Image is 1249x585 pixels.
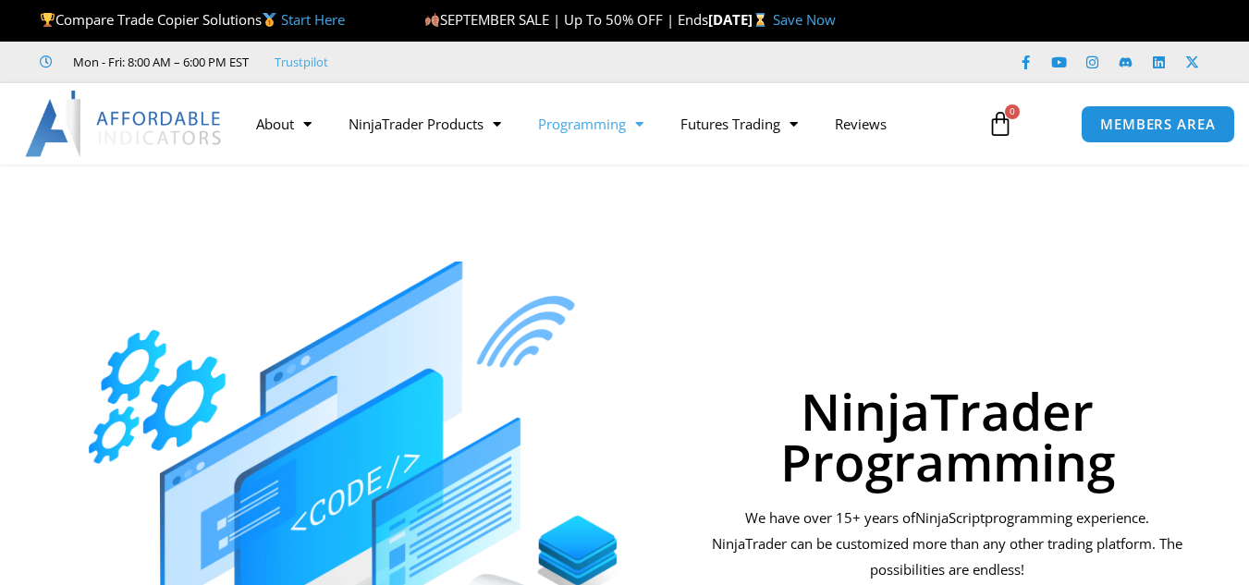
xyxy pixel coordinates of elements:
[1005,104,1020,119] span: 0
[263,13,276,27] img: 🥇
[424,10,708,29] span: SEPTEMBER SALE | Up To 50% OFF | Ends
[960,97,1041,151] a: 0
[238,103,974,145] nav: Menu
[706,385,1188,487] h1: NinjaTrader Programming
[425,13,439,27] img: 🍂
[1100,117,1216,131] span: MEMBERS AREA
[753,13,767,27] img: ⌛
[275,51,328,73] a: Trustpilot
[41,13,55,27] img: 🏆
[712,508,1182,579] span: programming experience. NinjaTrader can be customized more than any other trading platform. The p...
[40,10,345,29] span: Compare Trade Copier Solutions
[281,10,345,29] a: Start Here
[706,506,1188,583] div: We have over 15+ years of
[25,91,224,157] img: LogoAI | Affordable Indicators – NinjaTrader
[708,10,772,29] strong: [DATE]
[238,103,330,145] a: About
[915,508,985,527] span: NinjaScript
[773,10,836,29] a: Save Now
[330,103,520,145] a: NinjaTrader Products
[520,103,662,145] a: Programming
[68,51,249,73] span: Mon - Fri: 8:00 AM – 6:00 PM EST
[1081,105,1235,143] a: MEMBERS AREA
[816,103,905,145] a: Reviews
[662,103,816,145] a: Futures Trading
